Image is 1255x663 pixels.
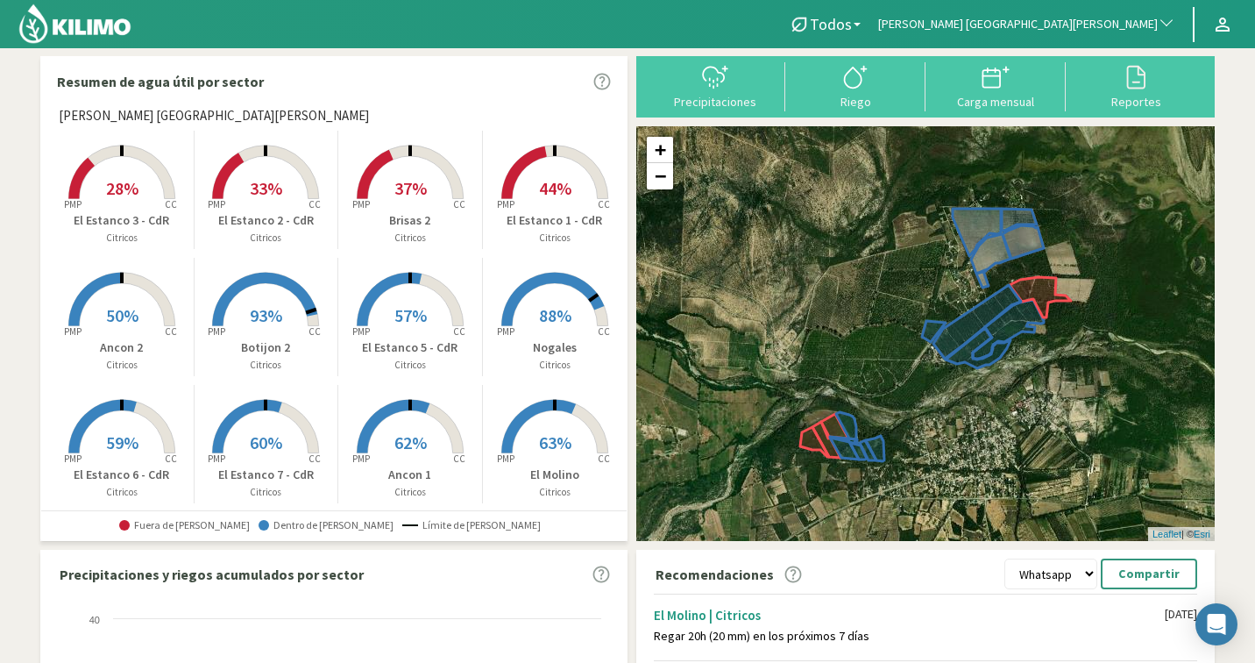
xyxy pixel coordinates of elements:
[250,431,282,453] span: 60%
[647,163,673,189] a: Zoom out
[647,137,673,163] a: Zoom in
[50,211,194,230] p: El Estanco 3 - CdR
[650,96,780,108] div: Precipitaciones
[64,198,82,210] tspan: PMP
[539,304,571,326] span: 88%
[195,231,338,246] p: Citricos
[1195,603,1237,645] div: Open Intercom Messenger
[309,453,322,465] tspan: CC
[309,198,322,210] tspan: CC
[50,231,194,246] p: Citricos
[106,304,138,326] span: 50%
[195,358,338,373] p: Citricos
[60,564,364,585] p: Precipitaciones y riegos acumulados por sector
[106,177,138,199] span: 28%
[483,466,627,484] p: El Molino
[208,198,225,210] tspan: PMP
[483,339,627,357] p: Nogales
[483,231,627,246] p: Citricos
[878,16,1158,33] span: [PERSON_NAME] [GEOGRAPHIC_DATA][PERSON_NAME]
[50,358,194,373] p: Citricos
[338,485,482,500] p: Citricos
[497,198,514,210] tspan: PMP
[791,96,920,108] div: Riego
[539,177,571,199] span: 44%
[208,453,225,465] tspan: PMP
[453,198,465,210] tspan: CC
[64,325,82,338] tspan: PMP
[338,231,482,246] p: Citricos
[785,62,925,109] button: Riego
[338,339,482,357] p: El Estanco 5 - CdR
[195,211,338,230] p: El Estanco 2 - CdR
[18,3,132,45] img: Kilimo
[483,211,627,230] p: El Estanco 1 - CdR
[250,177,282,199] span: 33%
[453,453,465,465] tspan: CC
[338,466,482,484] p: Ancon 1
[497,325,514,338] tspan: PMP
[1194,529,1210,539] a: Esri
[1152,529,1181,539] a: Leaflet
[89,615,100,625] text: 40
[394,177,427,199] span: 37%
[1118,564,1180,584] p: Compartir
[195,485,338,500] p: Citricos
[598,453,610,465] tspan: CC
[59,106,369,126] span: [PERSON_NAME] [GEOGRAPHIC_DATA][PERSON_NAME]
[50,485,194,500] p: Citricos
[259,519,394,531] span: Dentro de [PERSON_NAME]
[539,431,571,453] span: 63%
[453,325,465,338] tspan: CC
[394,304,427,326] span: 57%
[394,431,427,453] span: 62%
[57,71,264,92] p: Resumen de agua útil por sector
[925,62,1066,109] button: Carga mensual
[869,5,1184,44] button: [PERSON_NAME] [GEOGRAPHIC_DATA][PERSON_NAME]
[119,519,250,531] span: Fuera de [PERSON_NAME]
[1148,527,1215,542] div: | ©
[195,466,338,484] p: El Estanco 7 - CdR
[338,211,482,230] p: Brisas 2
[50,339,194,357] p: Ancon 2
[165,198,177,210] tspan: CC
[106,431,138,453] span: 59%
[195,339,338,357] p: Botijon 2
[402,519,541,531] span: Límite de [PERSON_NAME]
[654,629,1165,644] div: Regar 20h (20 mm) en los próximos 7 días
[250,304,282,326] span: 93%
[810,15,852,33] span: Todos
[497,453,514,465] tspan: PMP
[931,96,1060,108] div: Carga mensual
[50,466,194,484] p: El Estanco 6 - CdR
[656,564,774,585] p: Recomendaciones
[309,325,322,338] tspan: CC
[483,358,627,373] p: Citricos
[208,325,225,338] tspan: PMP
[165,325,177,338] tspan: CC
[352,453,370,465] tspan: PMP
[1066,62,1206,109] button: Reportes
[598,198,610,210] tspan: CC
[598,325,610,338] tspan: CC
[645,62,785,109] button: Precipitaciones
[352,325,370,338] tspan: PMP
[1071,96,1201,108] div: Reportes
[352,198,370,210] tspan: PMP
[1101,559,1197,589] button: Compartir
[338,358,482,373] p: Citricos
[483,485,627,500] p: Citricos
[654,607,1165,624] div: El Molino | Citricos
[165,453,177,465] tspan: CC
[1165,607,1197,622] div: [DATE]
[64,453,82,465] tspan: PMP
